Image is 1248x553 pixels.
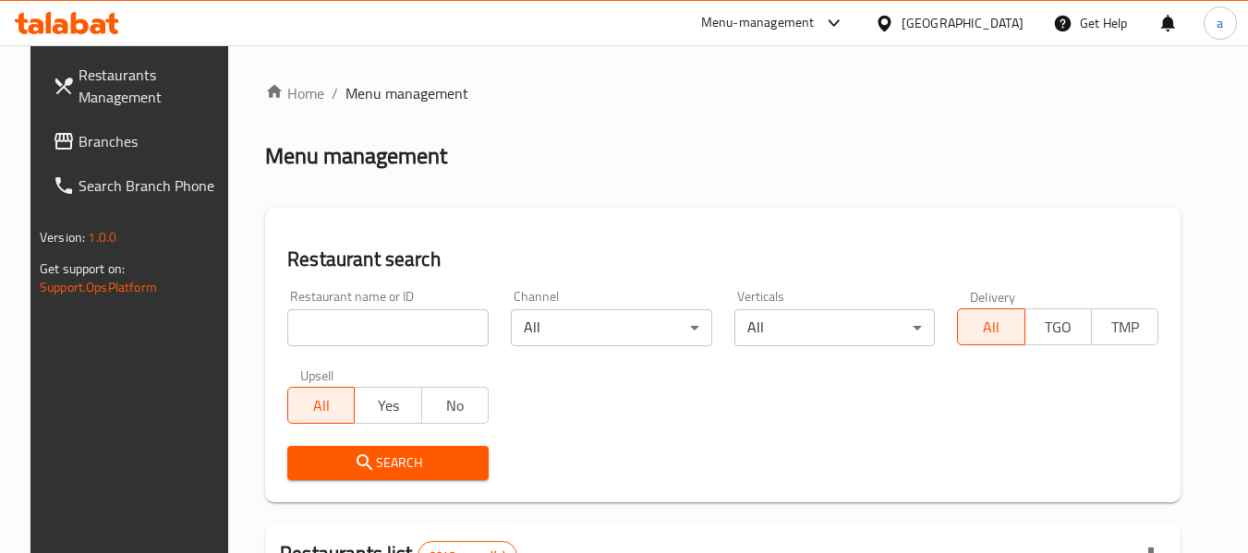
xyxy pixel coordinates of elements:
[287,309,489,346] input: Search for restaurant name or ID..
[421,387,489,424] button: No
[79,174,224,197] span: Search Branch Phone
[296,392,347,419] span: All
[1091,308,1158,345] button: TMP
[1099,314,1151,341] span: TMP
[701,12,815,34] div: Menu-management
[734,309,936,346] div: All
[354,387,421,424] button: Yes
[287,387,355,424] button: All
[38,53,239,119] a: Restaurants Management
[902,13,1024,33] div: [GEOGRAPHIC_DATA]
[332,82,338,104] li: /
[265,82,324,104] a: Home
[430,392,481,419] span: No
[302,451,474,475] span: Search
[345,82,468,104] span: Menu management
[300,368,334,381] label: Upsell
[957,308,1024,345] button: All
[1033,314,1084,341] span: TGO
[88,225,116,249] span: 1.0.0
[511,309,712,346] div: All
[287,446,489,480] button: Search
[38,163,239,208] a: Search Branch Phone
[1024,308,1092,345] button: TGO
[265,141,447,171] h2: Menu management
[265,82,1181,104] nav: breadcrumb
[1217,13,1223,33] span: a
[79,64,224,108] span: Restaurants Management
[362,392,414,419] span: Yes
[38,119,239,163] a: Branches
[40,275,157,299] a: Support.OpsPlatform
[40,257,125,281] span: Get support on:
[287,246,1158,273] h2: Restaurant search
[965,314,1017,341] span: All
[40,225,85,249] span: Version:
[79,130,224,152] span: Branches
[970,290,1016,303] label: Delivery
